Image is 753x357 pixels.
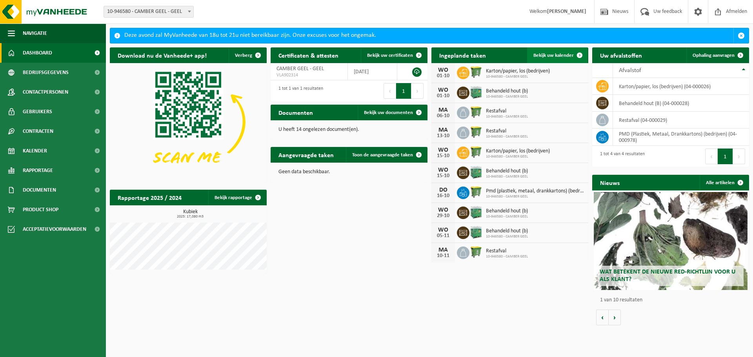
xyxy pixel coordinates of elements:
span: Karton/papier, los (bedrijven) [486,68,550,74]
span: CAMBER GEEL - GEEL [276,66,324,72]
span: Karton/papier, los (bedrijven) [486,148,550,154]
div: 1 tot 1 van 1 resultaten [275,82,323,100]
span: Gebruikers [23,102,52,121]
h2: Aangevraagde taken [271,147,342,162]
img: WB-0770-HPE-GN-50 [469,245,483,259]
a: Bekijk uw certificaten [361,47,427,63]
span: Bekijk uw certificaten [367,53,413,58]
span: Behandeld hout (b) [486,168,528,174]
div: 01-10 [435,93,451,99]
div: 15-10 [435,153,451,159]
div: 15-10 [435,173,451,179]
td: [DATE] [348,63,397,80]
button: Vorige [596,310,609,325]
div: 1 tot 4 van 4 resultaten [596,148,645,165]
span: Behandeld hout (b) [486,228,528,234]
img: WB-0770-HPE-GN-50 [469,145,483,159]
span: Verberg [235,53,252,58]
button: Verberg [229,47,266,63]
img: PB-HB-1400-HPE-GN-11 [469,225,483,239]
span: Restafval [486,248,528,254]
strong: [PERSON_NAME] [547,9,586,14]
span: 10-946580 - CAMBER GEEL [486,154,550,159]
span: Behandeld hout (b) [486,88,528,94]
div: Deze avond zal MyVanheede van 18u tot 21u niet bereikbaar zijn. Onze excuses voor het ongemak. [124,28,733,43]
span: Toon de aangevraagde taken [352,152,413,158]
span: 10-946580 - CAMBER GEEL - GEEL [104,6,193,17]
span: Dashboard [23,43,52,63]
div: DO [435,187,451,193]
span: 2025: 17,080 m3 [114,215,267,219]
img: PB-HB-1400-HPE-GN-11 [469,85,483,100]
span: Ophaling aanvragen [693,53,735,58]
span: 10-946580 - CAMBER GEEL [486,74,550,79]
div: WO [435,227,451,233]
span: Wat betekent de nieuwe RED-richtlijn voor u als klant? [600,269,735,283]
span: Pmd (plastiek, metaal, drankkartons) (bedrijven) [486,188,584,194]
img: WB-0770-HPE-GN-50 [469,105,483,119]
div: 16-10 [435,193,451,199]
button: 1 [396,83,411,99]
td: PMD (Plastiek, Metaal, Drankkartons) (bedrijven) (04-000978) [613,129,749,146]
button: Next [411,83,424,99]
div: MA [435,247,451,253]
span: Navigatie [23,24,47,43]
div: WO [435,147,451,153]
p: 1 van 10 resultaten [600,297,745,303]
a: Bekijk rapportage [208,190,266,205]
span: Bekijk uw kalender [533,53,574,58]
img: PB-HB-1400-HPE-GN-11 [469,165,483,179]
button: 1 [718,149,733,164]
div: WO [435,67,451,73]
div: WO [435,207,451,213]
div: 29-10 [435,213,451,219]
span: Rapportage [23,161,53,180]
p: Geen data beschikbaar. [278,169,420,175]
span: Acceptatievoorwaarden [23,219,86,239]
span: Restafval [486,108,528,114]
div: 10-11 [435,253,451,259]
span: 10-946580 - CAMBER GEEL [486,214,528,219]
img: WB-0770-HPE-GN-50 [469,185,483,199]
a: Ophaling aanvragen [686,47,748,63]
button: Volgende [609,310,621,325]
img: Download de VHEPlus App [110,63,267,181]
span: Bekijk uw documenten [364,110,413,115]
span: Documenten [23,180,56,200]
td: restafval (04-000029) [613,112,749,129]
span: Product Shop [23,200,58,219]
h2: Ingeplande taken [431,47,494,63]
a: Bekijk uw documenten [358,105,427,120]
span: Afvalstof [619,67,641,74]
span: 10-946580 - CAMBER GEEL [486,134,528,139]
h2: Rapportage 2025 / 2024 [110,190,189,205]
span: 10-946580 - CAMBER GEEL [486,94,528,99]
div: 06-10 [435,113,451,119]
img: WB-0770-HPE-GN-50 [469,65,483,79]
div: WO [435,87,451,93]
span: 10-946580 - CAMBER GEEL [486,254,528,259]
h3: Kubiek [114,209,267,219]
span: 10-946580 - CAMBER GEEL - GEEL [104,6,194,18]
a: Toon de aangevraagde taken [346,147,427,163]
div: MA [435,107,451,113]
h2: Download nu de Vanheede+ app! [110,47,215,63]
span: Kalender [23,141,47,161]
a: Alle artikelen [700,175,748,190]
button: Previous [384,83,396,99]
td: behandeld hout (B) (04-000028) [613,95,749,112]
div: 05-11 [435,233,451,239]
div: MA [435,127,451,133]
td: karton/papier, los (bedrijven) (04-000026) [613,78,749,95]
span: Behandeld hout (b) [486,208,528,214]
span: Bedrijfsgegevens [23,63,69,82]
div: 01-10 [435,73,451,79]
span: 10-946580 - CAMBER GEEL [486,174,528,179]
span: Contracten [23,121,53,141]
a: Wat betekent de nieuwe RED-richtlijn voor u als klant? [594,192,748,290]
img: PB-HB-1400-HPE-GN-11 [469,205,483,219]
span: Restafval [486,128,528,134]
span: Contactpersonen [23,82,68,102]
div: WO [435,167,451,173]
a: Bekijk uw kalender [527,47,587,63]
